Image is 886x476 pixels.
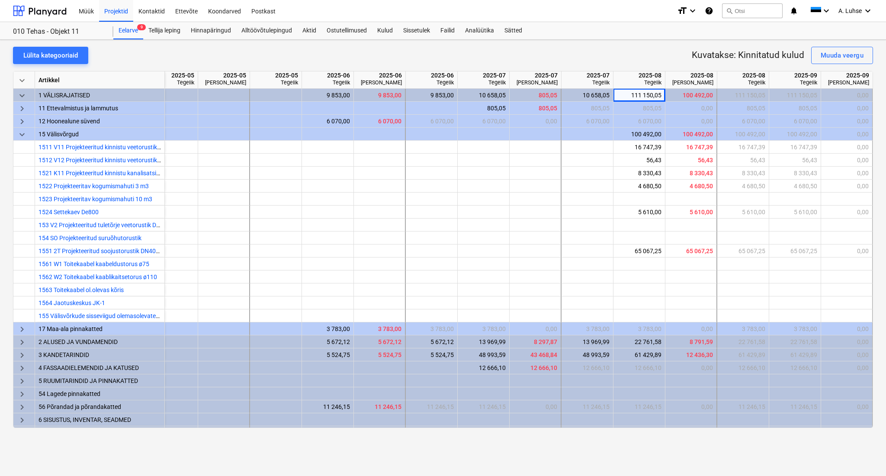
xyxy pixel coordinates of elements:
[617,361,661,374] div: 12 666,10
[617,102,661,115] div: 805,05
[186,22,236,39] a: Hinnapäringud
[721,89,765,102] div: 111 150,05
[39,144,172,151] span: 1511 V11 Projekteeritud kinnistu veetorustik De40
[39,377,138,384] span: 5 RUUMITARINDID JA PINNAKATTED
[513,322,557,335] div: 0,00
[565,102,610,115] div: 805,05
[39,351,89,358] span: 3 KANDETARINDID
[773,348,817,361] div: 61 429,89
[617,167,661,180] div: 8 330,43
[357,115,401,128] div: 6 070,00
[17,129,27,140] span: keyboard_arrow_down
[513,79,558,86] div: [PERSON_NAME]
[825,79,869,86] div: [PERSON_NAME]
[721,348,765,361] div: 61 429,89
[773,400,817,413] div: 11 246,15
[705,6,713,16] i: Abikeskus
[726,7,733,14] span: search
[773,102,817,115] div: 805,05
[305,335,350,348] div: 5 672,12
[39,248,179,254] span: 1551 2T Projekteeritud soojustorustik DN40+40/180
[565,322,610,335] div: 3 783,00
[17,103,27,114] span: keyboard_arrow_right
[398,22,435,39] a: Sissetulek
[357,348,401,361] div: 5 524,75
[254,71,298,79] div: 2025-05
[39,261,149,267] a: 1561 W1 Toitekaabel kaabeldustorus ø75
[297,22,321,39] a: Aktid
[409,400,454,413] div: 11 246,15
[669,89,713,102] div: 100 492,00
[565,335,610,348] div: 13 969,99
[460,22,499,39] div: Analüütika
[773,244,817,257] div: 65 067,25
[13,27,103,36] div: 010 Tehas - Objekt 11
[23,50,78,61] div: Lülita kategooriaid
[617,154,661,167] div: 56,43
[150,71,194,79] div: 2025-05
[669,167,713,180] div: 8 330,43
[435,22,460,39] a: Failid
[617,128,661,141] div: 100 492,00
[669,244,713,257] div: 65 067,25
[617,180,661,193] div: 4 680,50
[669,361,713,374] div: 0,00
[838,7,862,14] span: A. Luhse
[305,348,350,361] div: 5 524,75
[617,79,661,86] div: Tegelik
[565,89,610,102] div: 10 658,05
[773,115,817,128] div: 6 070,00
[35,71,165,89] div: Artikkel
[39,209,99,215] a: 1524 Settekaev De800
[825,400,869,413] div: 0,00
[357,71,402,79] div: 2025-06
[773,89,817,102] div: 111 150,05
[461,361,506,374] div: 12 666,10
[113,22,143,39] a: Eelarve9
[565,79,610,86] div: Tegelik
[617,335,661,348] div: 22 761,58
[17,415,27,425] span: keyboard_arrow_right
[461,400,506,413] div: 11 246,15
[617,141,661,154] div: 16 747,39
[39,235,141,241] span: 154 SO Projekteeritud suruõhutorustik
[669,154,713,167] div: 56,43
[721,244,765,257] div: 65 067,25
[617,348,661,361] div: 61 429,89
[236,22,297,39] div: Alltöövõtulepingud
[721,128,765,141] div: 100 492,00
[17,389,27,399] span: keyboard_arrow_right
[409,115,454,128] div: 6 070,00
[721,79,765,86] div: Tegelik
[39,157,172,164] a: 1512 V12 Projekteeritud kinnistu veetorustik De32
[202,79,246,86] div: [PERSON_NAME]
[39,196,152,203] span: 1523 Projekteeritav kogumismahuti 10 m3
[39,222,166,228] span: 153 V2 Projekteeritud tuletõrje veetorustik De63
[39,183,149,190] a: 1522 Projekteeritav kogumismahuti 3 m3
[461,79,506,86] div: Tegelik
[721,322,765,335] div: 3 783,00
[39,92,90,99] span: 1 VÄLISRAJATISED
[39,364,139,371] span: 4 FASSAADIELEMENDID JA KATUSED
[39,170,207,177] a: 1521 K11 Projekteeritud kinnistu kanalisatsioonitorustik De160
[357,89,401,102] div: 9 853,00
[39,273,157,280] a: 1562 W2 Toitekaabel kaablikaitsetorus ø110
[39,118,100,125] span: 12 Hoonealune süvend
[39,286,124,293] span: 1563 Toitekaabel ol.olevas kõris
[39,105,118,112] span: 11 Ettevalmistus ja lammutus
[39,338,118,345] span: 2 ALUSED JA VUNDAMENDID
[513,102,557,115] div: 805,05
[722,3,783,18] button: Otsi
[721,335,765,348] div: 22 761,58
[39,325,103,332] span: 17 Maa-ala pinnakatted
[499,22,527,39] a: Sätted
[843,434,886,476] div: Vestlusvidin
[773,180,817,193] div: 4 680,50
[617,400,661,413] div: 11 246,15
[513,71,558,79] div: 2025-07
